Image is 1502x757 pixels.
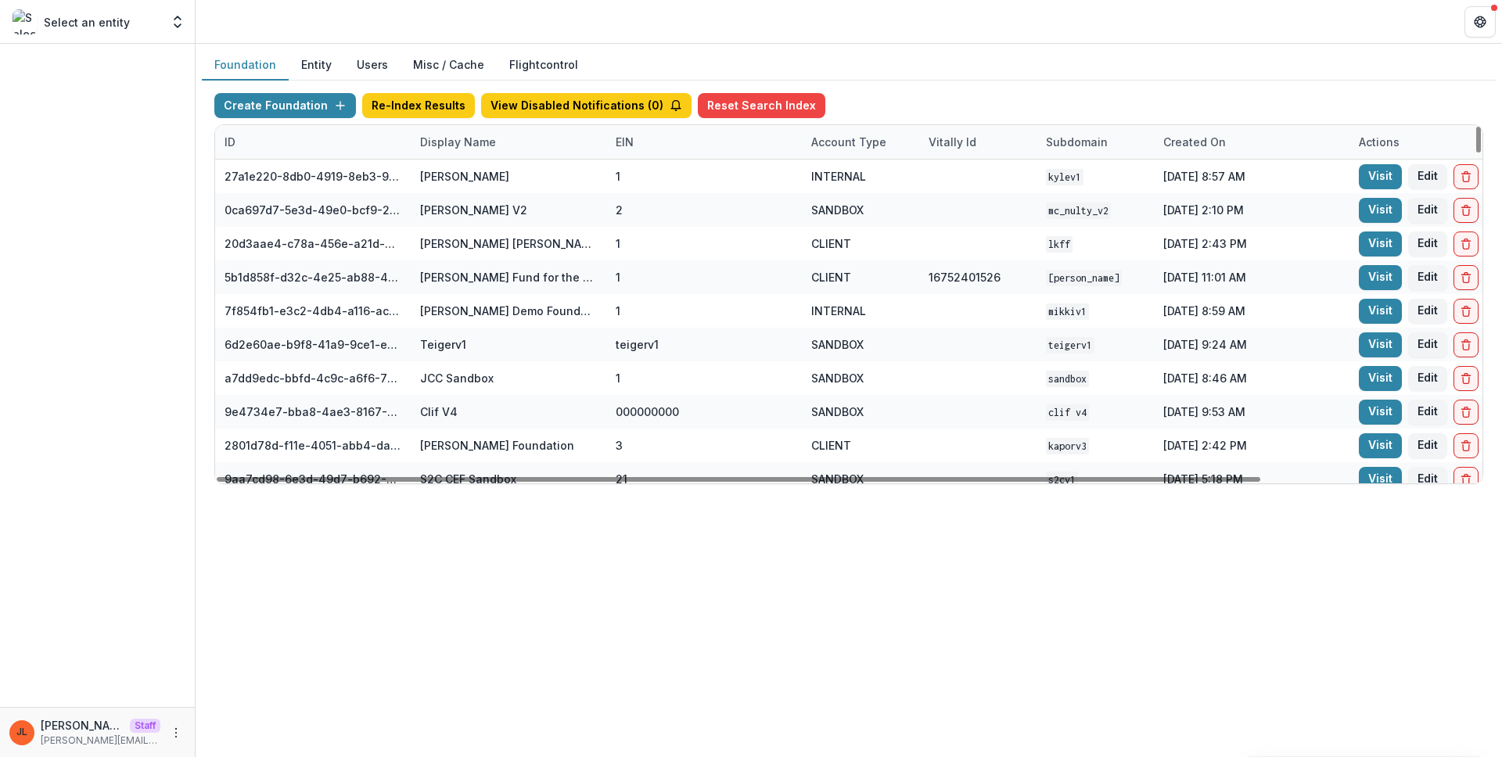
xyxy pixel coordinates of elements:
button: Edit [1408,332,1447,357]
button: Misc / Cache [401,50,497,81]
div: Vitally Id [919,134,986,150]
div: 9aa7cd98-6e3d-49d7-b692-3e5f3d1facd4 [225,471,401,487]
div: Vitally Id [919,125,1037,159]
div: 0ca697d7-5e3d-49e0-bcf9-217f69e92d71 [225,202,401,218]
a: Visit [1359,231,1402,257]
div: SANDBOX [811,370,864,386]
a: Visit [1359,299,1402,324]
div: [DATE] 9:53 AM [1154,395,1349,429]
button: Edit [1408,366,1447,391]
a: Visit [1359,400,1402,425]
a: Visit [1359,198,1402,223]
div: ID [215,134,245,150]
button: Re-Index Results [362,93,475,118]
p: Select an entity [44,14,130,30]
button: Edit [1408,467,1447,492]
div: CLIENT [811,437,851,454]
a: Visit [1359,164,1402,189]
button: Edit [1408,231,1447,257]
div: S2C CEF Sandbox [420,471,516,487]
a: Flightcontrol [509,56,578,73]
div: JCC Sandbox [420,370,494,386]
div: 1 [616,168,620,185]
button: Reset Search Index [698,93,825,118]
code: mikkiv1 [1046,303,1089,320]
div: CLIENT [811,235,851,252]
div: 16752401526 [929,269,1001,285]
button: Delete Foundation [1453,332,1479,357]
div: [DATE] 9:24 AM [1154,328,1349,361]
code: kaporv3 [1046,438,1089,454]
img: Select an entity [13,9,38,34]
div: 20d3aae4-c78a-456e-a21d-91c97a6a725f [225,235,401,252]
code: Clif V4 [1046,404,1089,421]
div: ID [215,125,411,159]
div: [DATE] 5:18 PM [1154,462,1349,496]
div: [PERSON_NAME] V2 [420,202,527,218]
div: [DATE] 2:10 PM [1154,193,1349,227]
div: 2801d78d-f11e-4051-abb4-dab00da98882 [225,437,401,454]
div: Clif V4 [420,404,458,420]
div: 5b1d858f-d32c-4e25-ab88-434536713791 [225,269,401,285]
code: [PERSON_NAME] [1046,270,1122,286]
div: Account Type [802,125,919,159]
div: [DATE] 2:43 PM [1154,227,1349,260]
div: SANDBOX [811,471,864,487]
a: Visit [1359,433,1402,458]
div: 2 [616,202,623,218]
div: SANDBOX [811,202,864,218]
button: Edit [1408,400,1447,425]
div: [DATE] 11:01 AM [1154,260,1349,294]
div: 27a1e220-8db0-4919-8eb3-9f29ee33f7b0 [225,168,401,185]
div: teigerv1 [616,336,659,353]
div: EIN [606,134,643,150]
div: [PERSON_NAME] [PERSON_NAME] Family Foundation [420,235,597,252]
button: Get Help [1464,6,1496,38]
button: Entity [289,50,344,81]
button: Edit [1408,433,1447,458]
div: Teigerv1 [420,336,466,353]
div: Display Name [411,134,505,150]
button: View Disabled Notifications (0) [481,93,692,118]
code: s2cv1 [1046,472,1078,488]
div: [PERSON_NAME] [420,168,509,185]
button: Open entity switcher [167,6,189,38]
code: lkff [1046,236,1073,253]
div: SANDBOX [811,336,864,353]
div: a7dd9edc-bbfd-4c9c-a6f6-76d0743bf1cd [225,370,401,386]
button: Delete Foundation [1453,198,1479,223]
div: Actions [1349,134,1409,150]
div: Jeanne Locker [16,727,27,737]
div: 000000000 [616,404,679,420]
div: [DATE] 8:46 AM [1154,361,1349,395]
div: Created on [1154,125,1349,159]
p: [PERSON_NAME][EMAIL_ADDRESS][DOMAIN_NAME] [41,734,160,748]
div: Subdomain [1037,125,1154,159]
div: Subdomain [1037,134,1117,150]
code: teigerv1 [1046,337,1094,353]
div: 21 [616,471,627,487]
div: SANDBOX [811,404,864,420]
code: kylev1 [1046,169,1083,185]
div: 6d2e60ae-b9f8-41a9-9ce1-e608d0f20ec5 [225,336,401,353]
button: Edit [1408,164,1447,189]
div: 7f854fb1-e3c2-4db4-a116-aca576521abc [225,303,401,319]
div: 3 [616,437,623,454]
a: Visit [1359,265,1402,290]
div: [PERSON_NAME] Fund for the Blind [420,269,597,285]
div: Display Name [411,125,606,159]
button: Delete Foundation [1453,299,1479,324]
div: INTERNAL [811,303,866,319]
a: Visit [1359,366,1402,391]
div: CLIENT [811,269,851,285]
button: Delete Foundation [1453,231,1479,257]
button: Create Foundation [214,93,356,118]
button: Foundation [202,50,289,81]
button: Edit [1408,265,1447,290]
button: Delete Foundation [1453,265,1479,290]
code: mc_nulty_v2 [1046,203,1111,219]
div: [DATE] 8:59 AM [1154,294,1349,328]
